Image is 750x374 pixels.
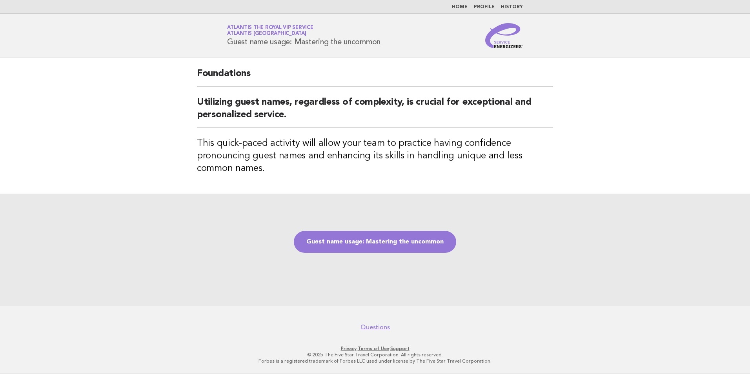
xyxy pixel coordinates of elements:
img: Service Energizers [485,23,523,48]
a: Support [390,346,410,351]
p: © 2025 The Five Star Travel Corporation. All rights reserved. [135,352,615,358]
a: Home [452,5,468,9]
a: Atlantis the Royal VIP ServiceAtlantis [GEOGRAPHIC_DATA] [227,25,313,36]
a: Guest name usage: Mastering the uncommon [294,231,456,253]
h3: This quick-paced activity will allow your team to practice having confidence pronouncing guest na... [197,137,553,175]
h1: Guest name usage: Mastering the uncommon [227,25,380,46]
a: Profile [474,5,495,9]
span: Atlantis [GEOGRAPHIC_DATA] [227,31,306,36]
a: Terms of Use [358,346,389,351]
h2: Utilizing guest names, regardless of complexity, is crucial for exceptional and personalized serv... [197,96,553,128]
a: Privacy [341,346,357,351]
a: Questions [360,323,390,331]
p: · · [135,345,615,352]
h2: Foundations [197,67,553,87]
p: Forbes is a registered trademark of Forbes LLC used under license by The Five Star Travel Corpora... [135,358,615,364]
a: History [501,5,523,9]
